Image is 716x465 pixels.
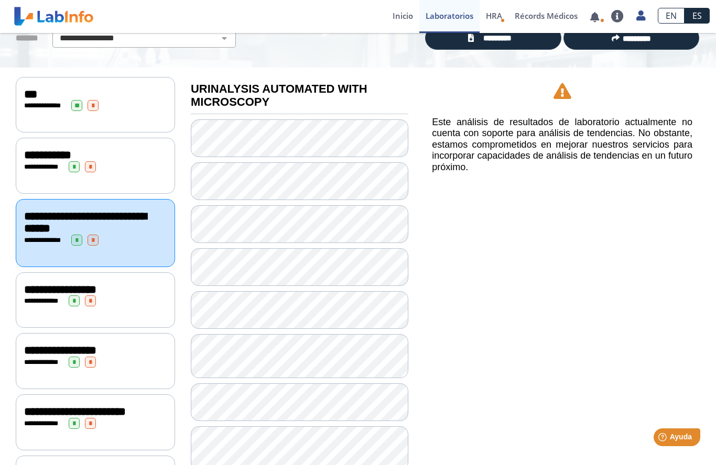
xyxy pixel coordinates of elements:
a: EN [658,8,685,24]
b: URINALYSIS AUTOMATED WITH MICROSCOPY [191,82,367,108]
a: ES [685,8,710,24]
iframe: Help widget launcher [623,424,704,453]
h5: Este análisis de resultados de laboratorio actualmente no cuenta con soporte para análisis de ten... [432,117,692,173]
span: HRA [486,10,502,21]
